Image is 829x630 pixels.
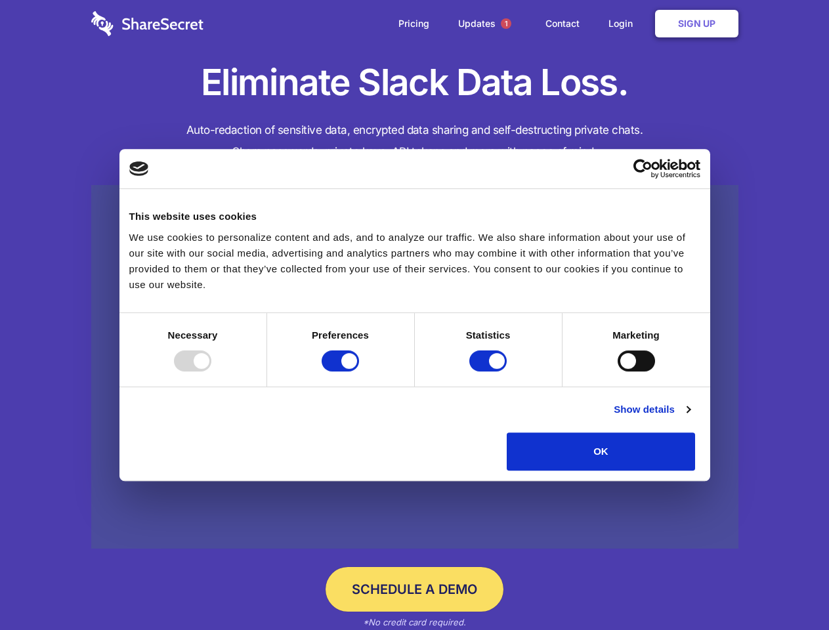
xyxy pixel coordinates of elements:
strong: Marketing [612,329,660,341]
div: This website uses cookies [129,209,700,224]
a: Usercentrics Cookiebot - opens in a new window [585,159,700,178]
a: Sign Up [655,10,738,37]
h1: Eliminate Slack Data Loss. [91,59,738,106]
button: OK [507,432,695,471]
div: We use cookies to personalize content and ads, and to analyze our traffic. We also share informat... [129,230,700,293]
a: Login [595,3,652,44]
strong: Statistics [466,329,511,341]
span: 1 [501,18,511,29]
a: Contact [532,3,593,44]
em: *No credit card required. [363,617,466,627]
img: logo-wordmark-white-trans-d4663122ce5f474addd5e946df7df03e33cb6a1c49d2221995e7729f52c070b2.svg [91,11,203,36]
a: Wistia video thumbnail [91,185,738,549]
a: Show details [614,402,690,417]
a: Pricing [385,3,442,44]
a: Schedule a Demo [326,567,503,612]
img: logo [129,161,149,176]
strong: Preferences [312,329,369,341]
strong: Necessary [168,329,218,341]
h4: Auto-redaction of sensitive data, encrypted data sharing and self-destructing private chats. Shar... [91,119,738,163]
